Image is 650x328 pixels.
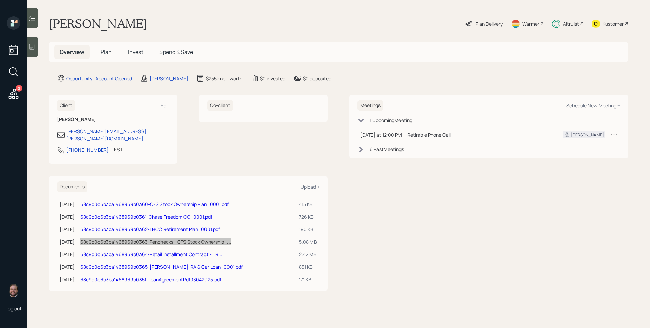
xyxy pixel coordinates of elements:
div: [DATE] at 12:00 PM [360,131,402,138]
div: Log out [5,305,22,312]
a: 68c9d0c6b3ba1468969b035f-LoanAgreementPdf03042025.pdf [80,276,221,283]
span: Overview [60,48,84,56]
a: 68c9d0c6b3ba1468969b0362-LHCC Retirement Plan_0001.pdf [80,226,220,232]
div: Opportunity · Account Opened [66,75,132,82]
h6: [PERSON_NAME] [57,117,169,122]
a: 68c9d0c6b3ba1468969b0365-[PERSON_NAME] IRA & Car Loan_0001.pdf [80,264,243,270]
div: 5.08 MB [299,238,317,245]
h6: Documents [57,181,87,192]
div: Schedule New Meeting + [566,102,620,109]
div: $0 invested [260,75,285,82]
div: Retirable Phone Call [407,131,552,138]
div: $0 deposited [303,75,331,82]
div: [PHONE_NUMBER] [66,146,109,153]
div: Warmer [522,20,539,27]
div: [DATE] [60,226,75,233]
div: 6 Past Meeting s [370,146,404,153]
a: 68c9d0c6b3ba1468969b0360-CFS Stock Ownership Plan_0001.pdf [80,201,229,207]
div: EST [114,146,123,153]
div: 1 Upcoming Meeting [370,117,412,124]
div: [DATE] [60,263,75,270]
div: [DATE] [60,251,75,258]
span: Invest [128,48,143,56]
a: 68c9d0c6b3ba1468969b0361-Chase Freedom CC_0001.pdf [80,213,212,220]
div: [PERSON_NAME] [571,132,604,138]
div: 2 [16,85,22,92]
div: [DATE] [60,276,75,283]
div: 190 KB [299,226,317,233]
div: Kustomer [603,20,624,27]
div: [DATE] [60,213,75,220]
div: [DATE] [60,201,75,208]
div: 851 KB [299,263,317,270]
h6: Client [57,100,75,111]
div: 171 KB [299,276,317,283]
div: 2.42 MB [299,251,317,258]
h1: [PERSON_NAME] [49,16,147,31]
h6: Meetings [357,100,383,111]
div: [PERSON_NAME][EMAIL_ADDRESS][PERSON_NAME][DOMAIN_NAME] [66,128,169,142]
span: Spend & Save [159,48,193,56]
a: 68c9d0c6b3ba1468969b0364-Retail Installment Contract - TR... [80,251,222,258]
div: [PERSON_NAME] [150,75,188,82]
h6: Co-client [207,100,233,111]
div: [DATE] [60,238,75,245]
div: Plan Delivery [476,20,503,27]
div: Upload + [301,184,320,190]
div: 415 KB [299,201,317,208]
img: james-distasi-headshot.png [7,284,20,297]
div: Altruist [563,20,579,27]
div: 726 KB [299,213,317,220]
a: 68c9d0c6b3ba1468969b0363-Penchecks - CFS Stock Ownership_... [80,239,231,245]
span: Plan [101,48,112,56]
div: Edit [161,102,169,109]
div: $255k net-worth [206,75,242,82]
